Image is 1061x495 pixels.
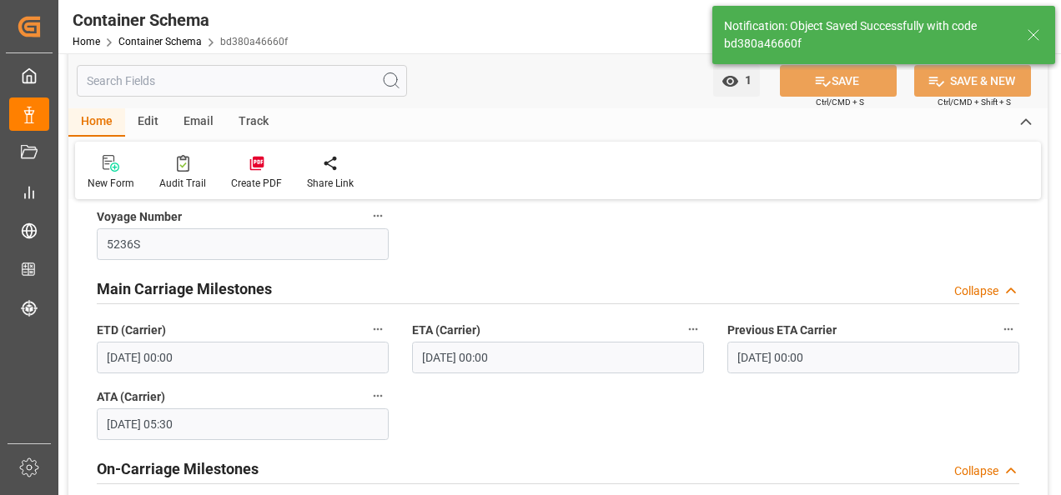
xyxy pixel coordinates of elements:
span: ETA (Carrier) [412,322,480,339]
div: Container Schema [73,7,288,32]
input: DD.MM.YYYY HH:MM [97,342,389,373]
a: Container Schema [118,36,202,47]
span: ATA (Carrier) [97,388,165,406]
button: ATA (Carrier) [367,385,389,407]
h2: Main Carriage Milestones [97,277,272,300]
div: Notification: Object Saved Successfully with code bd380a46660f [724,17,1011,52]
div: Collapse [954,282,998,300]
input: DD.MM.YYYY HH:MM [97,408,389,440]
span: Ctrl/CMD + S [816,96,864,108]
div: Audit Trail [159,176,206,191]
span: ETD (Carrier) [97,322,166,339]
button: SAVE & NEW [914,65,1031,97]
div: Share Link [307,176,354,191]
input: Search Fields [77,65,407,97]
div: Home [68,108,125,137]
div: Track [226,108,281,137]
div: Email [171,108,226,137]
button: Voyage Number [367,205,389,227]
div: Collapse [954,462,998,480]
button: SAVE [780,65,897,97]
button: ETA (Carrier) [682,318,704,340]
button: Previous ETA Carrier [998,318,1019,340]
span: Voyage Number [97,208,182,226]
div: Edit [125,108,171,137]
span: Previous ETA Carrier [727,322,837,339]
span: 1 [739,73,752,87]
input: DD.MM.YYYY HH:MM [412,342,704,373]
button: ETD (Carrier) [367,318,389,340]
button: open menu [713,65,760,97]
span: Ctrl/CMD + Shift + S [938,96,1011,108]
div: New Form [88,176,134,191]
div: Create PDF [231,176,282,191]
a: Home [73,36,100,47]
h2: On-Carriage Milestones [97,457,259,480]
input: DD.MM.YYYY HH:MM [727,342,1019,373]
